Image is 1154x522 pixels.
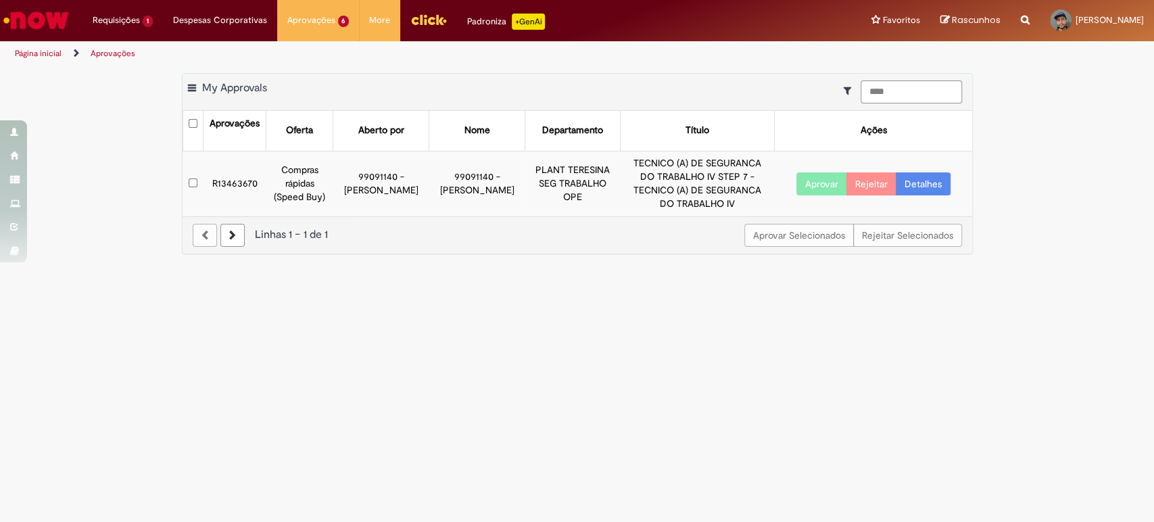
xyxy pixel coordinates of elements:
[91,48,135,59] a: Aprovações
[525,151,621,216] td: PLANT TERESINA SEG TRABALHO OPE
[846,172,896,195] button: Rejeitar
[202,81,267,95] span: My Approvals
[621,151,775,216] td: TECNICO (A) DE SEGURANCA DO TRABALHO IV STEP 7 - TECNICO (A) DE SEGURANCA DO TRABALHO IV
[173,14,267,27] span: Despesas Corporativas
[686,124,709,137] div: Título
[333,151,429,216] td: 99091140 - [PERSON_NAME]
[940,14,1001,27] a: Rascunhos
[358,124,404,137] div: Aberto por
[266,151,333,216] td: Compras rápidas (Speed Buy)
[93,14,140,27] span: Requisições
[210,117,260,130] div: Aprovações
[467,14,545,30] div: Padroniza
[10,41,759,66] ul: Trilhas de página
[883,14,920,27] span: Favoritos
[860,124,886,137] div: Ações
[512,14,545,30] p: +GenAi
[203,111,266,151] th: Aprovações
[15,48,62,59] a: Página inicial
[193,227,962,243] div: Linhas 1 − 1 de 1
[203,151,266,216] td: R13463670
[369,14,390,27] span: More
[796,172,847,195] button: Aprovar
[952,14,1001,26] span: Rascunhos
[844,86,858,95] i: Mostrar filtros para: Suas Solicitações
[143,16,153,27] span: 1
[464,124,490,137] div: Nome
[287,14,335,27] span: Aprovações
[338,16,350,27] span: 6
[542,124,603,137] div: Departamento
[896,172,951,195] a: Detalhes
[1076,14,1144,26] span: [PERSON_NAME]
[1,7,71,34] img: ServiceNow
[286,124,313,137] div: Oferta
[429,151,525,216] td: 99091140 - [PERSON_NAME]
[410,9,447,30] img: click_logo_yellow_360x200.png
